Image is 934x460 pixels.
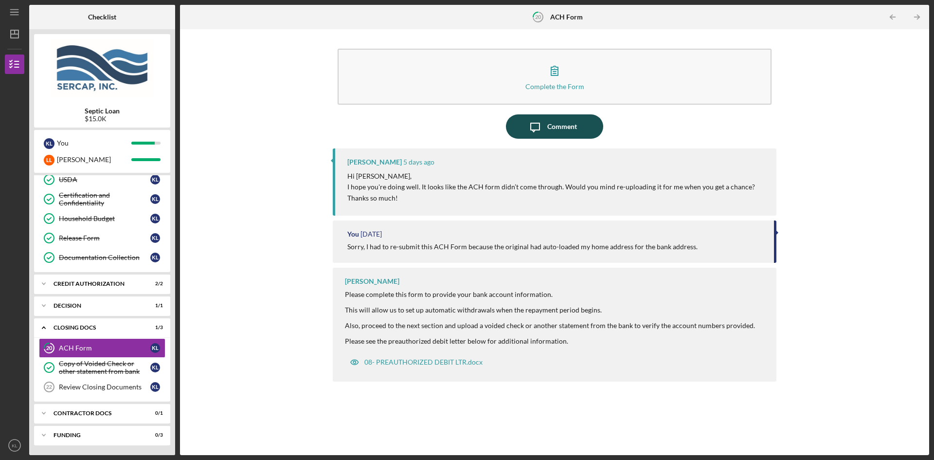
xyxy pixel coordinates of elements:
div: You [57,135,131,151]
div: 1 / 3 [145,325,163,331]
div: ACH Form [59,344,150,352]
div: K L [150,214,160,223]
div: Release Form [59,234,150,242]
b: Checklist [88,13,116,21]
div: K L [150,233,160,243]
div: 2 / 2 [145,281,163,287]
div: 1 / 1 [145,303,163,309]
div: Also, proceed to the next section and upload a voided check or another statement from the bank to... [345,322,755,330]
div: Review Closing Documents [59,383,150,391]
div: $15.0K [85,115,120,123]
div: Sorry, I had to re-submit this ACH Form because the original had auto-loaded my home address for ... [347,243,698,251]
div: K L [150,253,160,262]
tspan: 20 [535,14,541,20]
img: Product logo [34,39,170,97]
div: Please complete this form to provide your bank account information. This will allow us to set up ... [345,291,755,314]
div: Complete the Form [525,83,584,90]
a: Documentation CollectionKL [39,248,165,267]
div: K L [150,175,160,184]
div: 0 / 1 [145,410,163,416]
time: 2025-08-29 17:24 [403,158,434,166]
button: Complete the Form [338,49,772,105]
tspan: 20 [46,345,53,351]
div: USDA [59,176,150,184]
div: 08- PREAUTHORIZED DEBIT LTR.docx [364,358,483,366]
div: CLOSING DOCS [54,325,139,331]
b: ACH Form [550,13,583,21]
p: I hope you're doing well. It looks like the ACH form didn’t come through. Would you mind re-uploa... [347,182,755,192]
div: Funding [54,432,139,438]
div: Certification and Confidentiality [59,191,150,207]
div: Copy of Voided Check or other statement from bank [59,360,150,375]
div: You [347,230,359,238]
a: USDAKL [39,170,165,189]
button: 08- PREAUTHORIZED DEBIT LTR.docx [345,352,487,372]
div: K L [150,363,160,372]
div: Contractor Docs [54,410,139,416]
div: [PERSON_NAME] [345,277,399,285]
div: L L [44,155,54,166]
div: K L [150,382,160,392]
b: Septic Loan [85,107,120,115]
div: CREDIT AUTHORIZATION [54,281,139,287]
div: Please see the preauthorized debit letter below for additional information. [345,337,755,345]
button: Comment [506,114,603,139]
a: 20ACH FormKL [39,338,165,358]
div: [PERSON_NAME] [57,151,131,168]
a: 22Review Closing DocumentsKL [39,377,165,397]
a: Household BudgetKL [39,209,165,228]
a: Certification and ConfidentialityKL [39,189,165,209]
text: KL [12,443,18,448]
div: K L [44,138,54,149]
a: Copy of Voided Check or other statement from bankKL [39,358,165,377]
div: Documentation Collection [59,254,150,261]
p: Hi [PERSON_NAME], [347,171,755,182]
div: Decision [54,303,139,309]
button: KL [5,436,24,455]
div: K L [150,194,160,204]
tspan: 22 [46,384,52,390]
div: K L [150,343,160,353]
div: [PERSON_NAME] [347,158,402,166]
div: 0 / 3 [145,432,163,438]
div: Household Budget [59,215,150,222]
a: Release FormKL [39,228,165,248]
time: 2025-08-17 22:52 [360,230,382,238]
div: Comment [547,114,577,139]
p: Thanks so much! [347,193,755,203]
